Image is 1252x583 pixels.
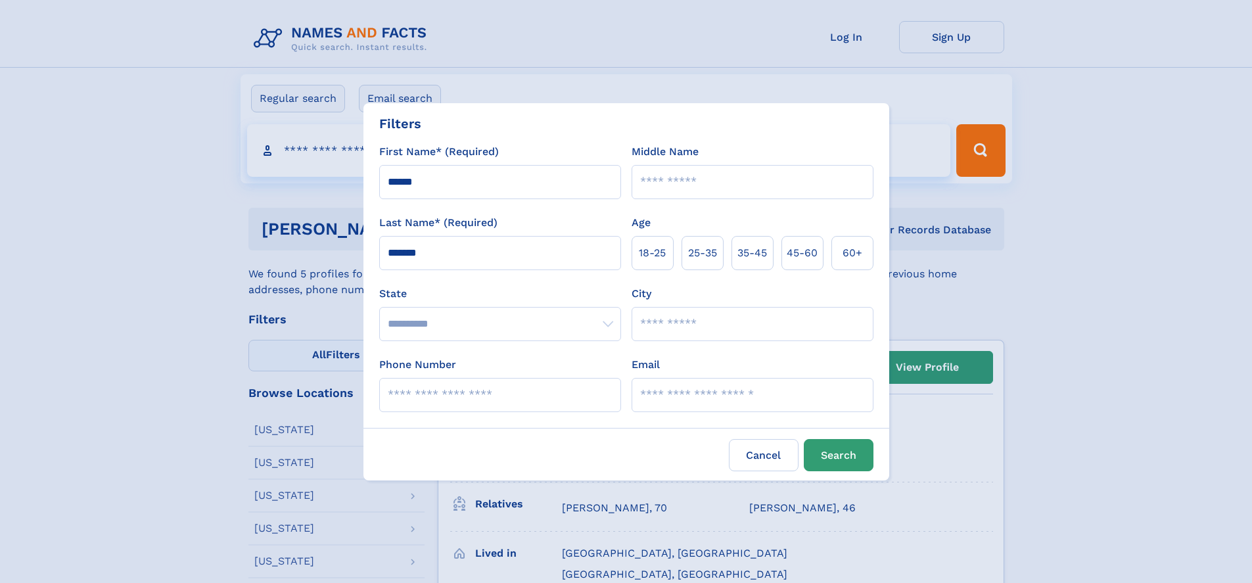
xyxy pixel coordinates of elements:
[379,215,498,231] label: Last Name* (Required)
[843,245,862,261] span: 60+
[729,439,799,471] label: Cancel
[639,245,666,261] span: 18‑25
[379,286,621,302] label: State
[804,439,873,471] button: Search
[632,286,651,302] label: City
[632,357,660,373] label: Email
[632,215,651,231] label: Age
[787,245,818,261] span: 45‑60
[688,245,717,261] span: 25‑35
[632,144,699,160] label: Middle Name
[379,144,499,160] label: First Name* (Required)
[379,114,421,133] div: Filters
[379,357,456,373] label: Phone Number
[737,245,767,261] span: 35‑45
